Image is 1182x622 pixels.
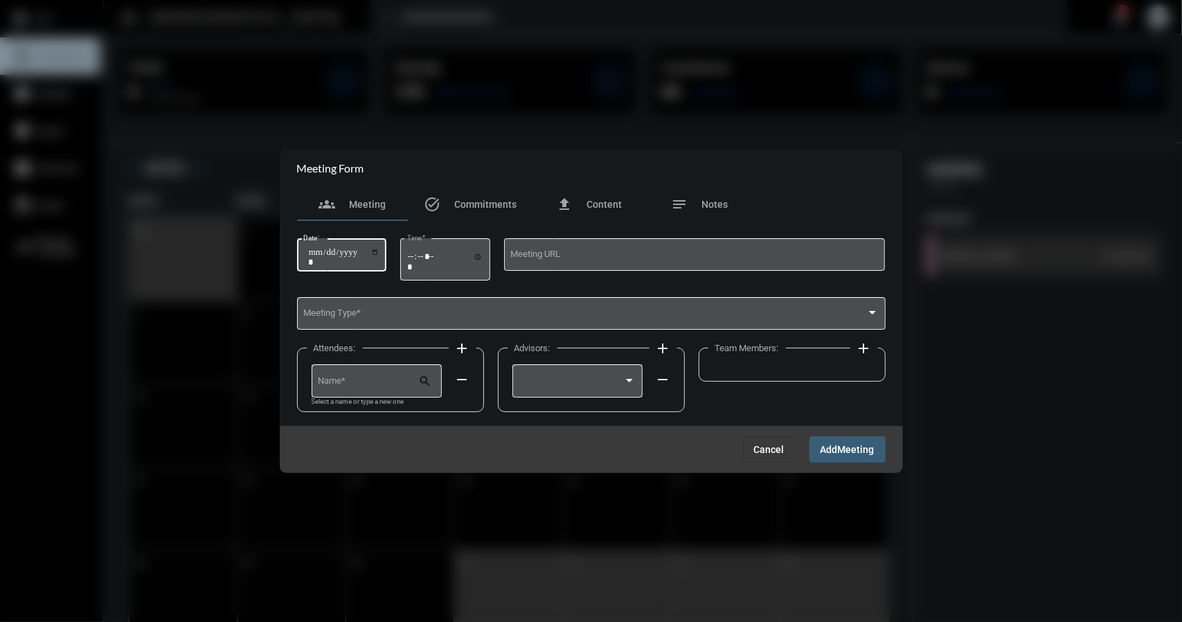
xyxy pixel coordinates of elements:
[319,196,335,213] mat-icon: groups
[821,445,838,456] span: Add
[455,199,517,210] span: Commitments
[655,340,672,357] mat-icon: add
[454,340,471,357] mat-icon: add
[556,196,573,213] mat-icon: file_upload
[424,196,441,213] mat-icon: task_alt
[672,196,688,213] mat-icon: notes
[297,161,364,175] h2: Meeting Form
[349,199,386,210] span: Meeting
[743,437,796,462] button: Cancel
[454,371,471,388] mat-icon: remove
[856,340,872,357] mat-icon: add
[312,398,404,406] mat-hint: Select a name or type a new one
[838,445,875,456] span: Meeting
[307,343,363,353] label: Attendees:
[702,199,728,210] span: Notes
[586,199,622,210] span: Content
[754,444,785,455] span: Cancel
[418,374,435,391] mat-icon: search
[655,371,672,388] mat-icon: remove
[809,436,886,462] button: AddMeeting
[708,343,786,353] label: Team Members:
[508,343,557,353] label: Advisors:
